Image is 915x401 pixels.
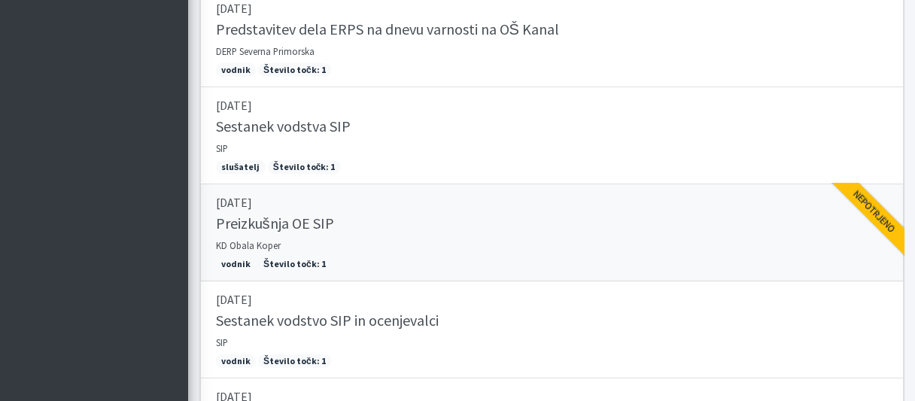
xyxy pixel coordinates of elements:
h5: Preizkušnja OE SIP [216,214,334,232]
a: [DATE] Sestanek vodstva SIP SIP slušatelj Število točk: 1 [200,87,904,184]
span: Število točk: 1 [258,63,331,77]
small: SIP [216,336,228,348]
span: Število točk: 1 [258,354,331,368]
span: Število točk: 1 [258,257,331,271]
span: Število točk: 1 [268,160,341,174]
a: [DATE] Preizkušnja OE SIP KD Obala Koper vodnik Število točk: 1 Nepotrjeno [200,184,904,281]
small: DERP Severna Primorska [216,45,315,57]
small: SIP [216,142,228,154]
span: vodnik [216,354,256,368]
h5: Predstavitev dela ERPS na dnevu varnosti na OŠ Kanal [216,20,559,38]
small: KD Obala Koper [216,239,281,251]
span: vodnik [216,63,256,77]
p: [DATE] [216,193,888,211]
p: [DATE] [216,290,888,308]
p: [DATE] [216,96,888,114]
h5: Sestanek vodstvo SIP in ocenjevalci [216,311,439,330]
span: vodnik [216,257,256,271]
a: [DATE] Sestanek vodstvo SIP in ocenjevalci SIP vodnik Število točk: 1 [200,281,904,378]
h5: Sestanek vodstva SIP [216,117,351,135]
span: slušatelj [216,160,266,174]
